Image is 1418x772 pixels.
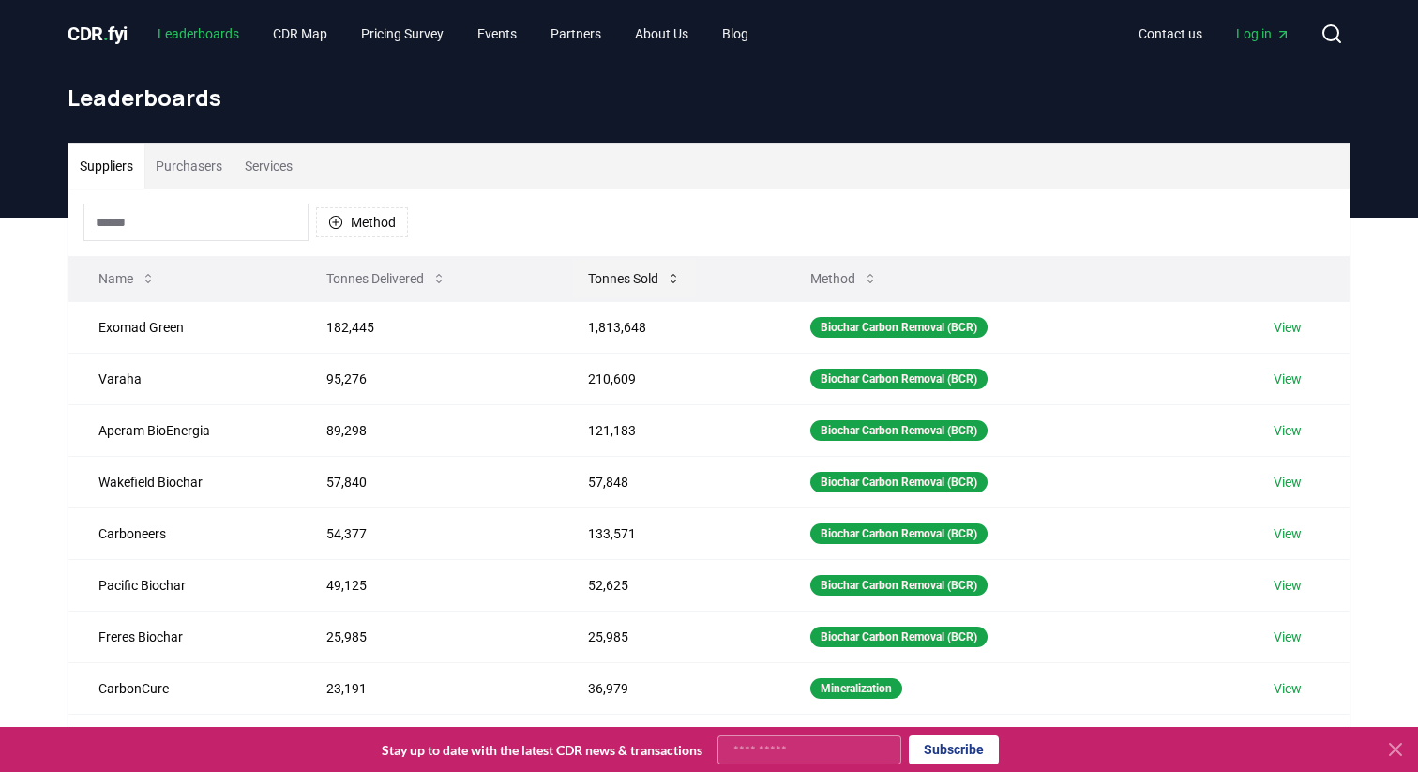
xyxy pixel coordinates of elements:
td: 52,625 [558,559,780,611]
td: 182,445 [296,301,558,353]
td: 25,985 [296,611,558,662]
a: View [1274,421,1302,440]
a: CDR.fyi [68,21,128,47]
div: Biochar Carbon Removal (BCR) [810,472,988,492]
td: 95,276 [296,353,558,404]
div: Biochar Carbon Removal (BCR) [810,523,988,544]
h1: Leaderboards [68,83,1350,113]
button: Name [83,260,171,297]
a: About Us [620,17,703,51]
a: View [1274,679,1302,698]
button: Tonnes Sold [573,260,696,297]
td: Carboneers [68,507,296,559]
td: 54,377 [296,507,558,559]
td: 1,813,648 [558,301,780,353]
a: View [1274,318,1302,337]
button: Method [795,260,893,297]
td: 121,183 [558,404,780,456]
a: View [1274,524,1302,543]
div: Biochar Carbon Removal (BCR) [810,627,988,647]
td: 25,985 [558,611,780,662]
td: 57,840 [296,456,558,507]
a: Leaderboards [143,17,254,51]
a: View [1274,473,1302,492]
a: View [1274,370,1302,388]
div: Biochar Carbon Removal (BCR) [810,369,988,389]
button: Suppliers [68,144,144,189]
button: Tonnes Delivered [311,260,461,297]
span: CDR fyi [68,23,128,45]
a: Contact us [1124,17,1217,51]
div: Mineralization [810,678,902,699]
td: Pacific Biochar [68,559,296,611]
td: 34,404 [558,714,780,765]
td: Wakefield Biochar [68,456,296,507]
div: Biochar Carbon Removal (BCR) [810,420,988,441]
div: Biochar Carbon Removal (BCR) [810,575,988,596]
a: Events [462,17,532,51]
td: 89,298 [296,404,558,456]
div: Biochar Carbon Removal (BCR) [810,317,988,338]
a: Partners [536,17,616,51]
td: Exomad Green [68,301,296,353]
button: Method [316,207,408,237]
a: View [1274,576,1302,595]
td: Aperam BioEnergia [68,404,296,456]
a: View [1274,628,1302,646]
span: . [103,23,109,45]
td: 210,609 [558,353,780,404]
a: Log in [1221,17,1305,51]
td: 36,979 [558,662,780,714]
span: Log in [1236,24,1290,43]
button: Services [234,144,304,189]
td: 57,848 [558,456,780,507]
nav: Main [1124,17,1305,51]
td: 49,125 [296,559,558,611]
a: Blog [707,17,763,51]
td: Varaha [68,353,296,404]
button: Purchasers [144,144,234,189]
td: 23,046 [296,714,558,765]
td: CarbonCure [68,662,296,714]
a: CDR Map [258,17,342,51]
a: Pricing Survey [346,17,459,51]
td: Freres Biochar [68,611,296,662]
td: 133,571 [558,507,780,559]
td: 23,191 [296,662,558,714]
nav: Main [143,17,763,51]
td: Planboo [68,714,296,765]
